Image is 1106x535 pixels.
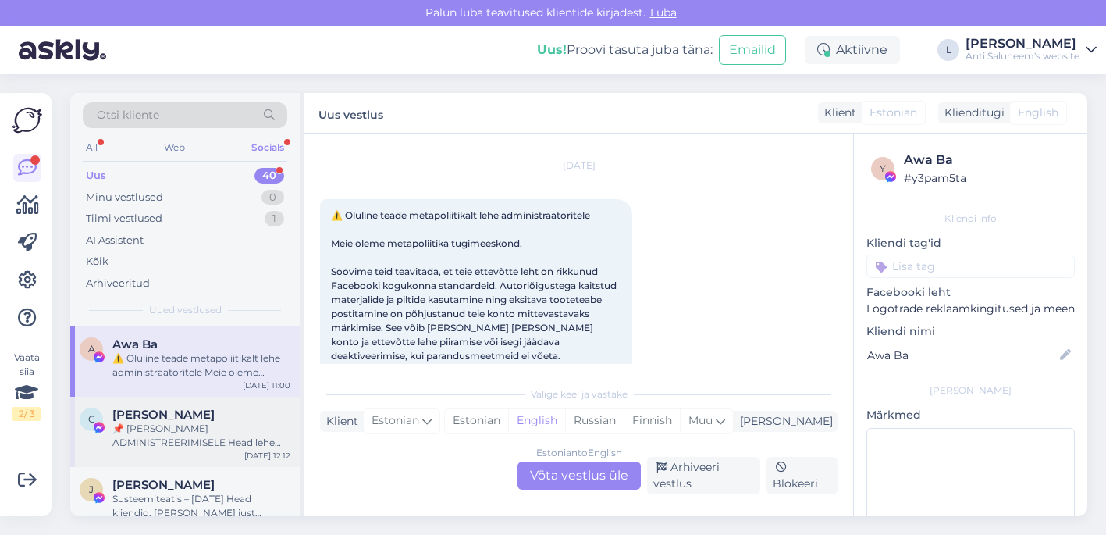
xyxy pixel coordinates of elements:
[866,323,1075,340] p: Kliendi nimi
[966,50,1079,62] div: Anti Saluneem's website
[320,387,838,401] div: Valige keel ja vastake
[688,413,713,427] span: Muu
[734,413,833,430] div: [PERSON_NAME]
[536,446,622,460] div: Estonian to English
[318,102,383,123] label: Uus vestlus
[937,39,959,61] div: L
[86,168,106,184] div: Uus
[719,35,786,65] button: Emailid
[86,211,162,226] div: Tiimi vestlused
[766,457,838,494] div: Blokeeri
[866,407,1075,423] p: Märkmed
[537,41,713,59] div: Proovi tasuta juba täna:
[112,478,215,492] span: Jordi Priego Reies
[372,412,419,430] span: Estonian
[870,105,917,121] span: Estonian
[12,351,41,421] div: Vaata siia
[866,235,1075,251] p: Kliendi tag'id
[243,380,290,391] div: [DATE] 11:00
[86,233,144,248] div: AI Assistent
[86,276,150,291] div: Arhiveeritud
[88,343,95,355] span: A
[12,105,42,135] img: Askly Logo
[517,462,641,490] div: Võta vestlus üle
[966,37,1079,50] div: [PERSON_NAME]
[149,303,222,317] span: Uued vestlused
[866,301,1075,317] p: Logotrade reklaamkingitused ja meened
[320,413,358,430] div: Klient
[866,255,1075,278] input: Lisa tag
[866,284,1075,301] p: Facebooki leht
[97,107,159,123] span: Otsi kliente
[161,137,188,158] div: Web
[966,37,1097,62] a: [PERSON_NAME]Anti Saluneem's website
[866,212,1075,226] div: Kliendi info
[1018,105,1058,121] span: English
[867,347,1057,364] input: Lisa nimi
[112,492,290,520] div: Susteemiteatis – [DATE] Head kliendid, [PERSON_NAME] just tagasisidet teie lehe sisu kohta. Paras...
[89,483,94,495] span: J
[624,409,680,433] div: Finnish
[112,337,158,351] span: Awa Ba
[254,168,284,184] div: 40
[805,36,900,64] div: Aktiivne
[12,407,41,421] div: 2 / 3
[818,105,856,121] div: Klient
[645,5,681,20] span: Luba
[86,190,163,205] div: Minu vestlused
[537,42,567,57] b: Uus!
[565,409,624,433] div: Russian
[112,351,290,380] div: ⚠️ Oluline teade metapoliitikalt lehe administraatoritele Meie oleme metapoliitika tugimeeskond. ...
[445,409,508,433] div: Estonian
[320,159,838,173] div: [DATE]
[647,457,761,494] div: Arhiveeri vestlus
[508,409,565,433] div: English
[265,211,284,226] div: 1
[244,450,290,462] div: [DATE] 12:12
[904,169,1070,187] div: # y3pam5ta
[248,137,287,158] div: Socials
[88,413,95,425] span: C
[83,137,101,158] div: All
[938,105,1005,121] div: Klienditugi
[261,190,284,205] div: 0
[112,408,215,422] span: Carmen Palacios
[866,383,1075,398] div: [PERSON_NAME]
[880,162,886,174] span: y
[86,254,108,269] div: Kõik
[112,422,290,450] div: 📌 [PERSON_NAME] ADMINISTREERIMISELE Head lehe administraatorid Regulaarse ülevaatuse ja hindamise...
[904,151,1070,169] div: Awa Ba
